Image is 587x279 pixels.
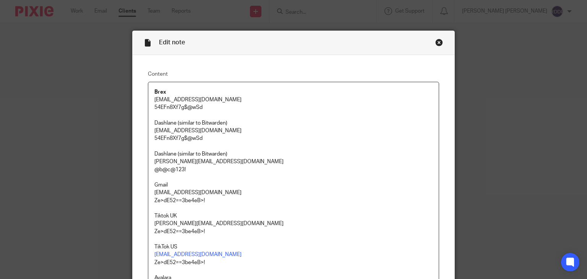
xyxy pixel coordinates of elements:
label: Content [148,70,439,78]
a: [EMAIL_ADDRESS][DOMAIN_NAME] [154,252,242,257]
p: TikTok US [154,243,433,251]
p: 54EFn8Xf7g$@wSd [154,104,433,111]
span: Edit note [159,39,185,45]
p: [PERSON_NAME][EMAIL_ADDRESS][DOMAIN_NAME] [154,158,433,165]
p: [EMAIL_ADDRESS][DOMAIN_NAME] [154,189,433,196]
p: Dashlane (similar to Bitwarden) [154,119,433,127]
p: Tiktok UK [154,212,433,220]
p: @b@c@123! [154,166,433,174]
p: 54EFn8Xf7g$@wSd Dashlane (similar to Bitwarden) [154,135,433,158]
div: Close this dialog window [435,39,443,46]
p: Ze>dE52==3be4eB>! [154,259,433,266]
p: Gmail [154,181,433,189]
p: [EMAIL_ADDRESS][DOMAIN_NAME] [154,96,433,104]
p: [PERSON_NAME][EMAIL_ADDRESS][DOMAIN_NAME] [154,220,433,227]
p: [EMAIL_ADDRESS][DOMAIN_NAME] [154,127,433,135]
p: Ze>dE52==3be4eB>! [154,228,433,235]
strong: Brex [154,89,166,95]
p: Ze>dE52==3be4eB>! [154,197,433,204]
